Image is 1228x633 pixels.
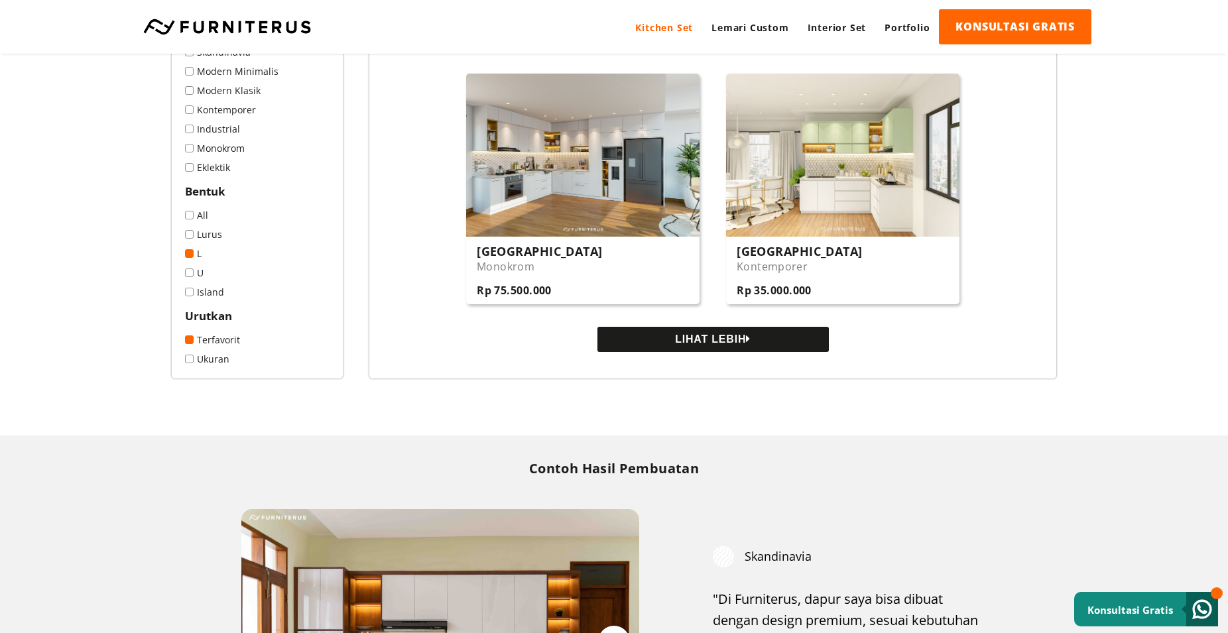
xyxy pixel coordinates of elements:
p: Rp 75.500.000 [477,283,602,298]
a: Eklektik [185,161,330,174]
a: Kontemporer [185,103,330,116]
a: Island [185,286,330,298]
a: Industrial [185,123,330,135]
a: [GEOGRAPHIC_DATA]KontemporerRp 35.000.000 [726,74,959,304]
a: All [185,209,330,221]
div: Skandinavia [713,546,987,567]
h2: Bentuk [185,184,330,199]
a: Lurus [185,228,330,241]
h2: Urutkan [185,308,330,323]
a: Kitchen Set [626,9,702,46]
a: Terfavorit [185,333,330,346]
a: Interior Set [798,9,876,46]
small: Konsultasi Gratis [1087,603,1173,616]
h3: [GEOGRAPHIC_DATA] [477,243,602,259]
p: Monokrom [477,259,602,274]
a: L [185,247,330,260]
a: Modern Klasik [185,84,330,97]
h3: [GEOGRAPHIC_DATA] [737,243,862,259]
a: Portfolio [875,9,939,46]
a: KONSULTASI GRATIS [939,9,1091,44]
a: Ukuran [185,353,330,365]
h2: Contoh Hasil Pembuatan [204,459,1024,477]
a: Konsultasi Gratis [1074,592,1218,626]
button: LIHAT LEBIH [597,327,829,352]
a: Monokrom [185,142,330,154]
a: U [185,266,330,279]
img: 69-Utama-min.jpg [466,74,700,237]
img: 38-Utama-min.jpg [726,74,959,237]
p: Rp 35.000.000 [737,283,862,298]
a: Modern Minimalis [185,65,330,78]
p: Kontemporer [737,259,862,274]
a: Lemari Custom [702,9,798,46]
a: [GEOGRAPHIC_DATA]MonokromRp 75.500.000 [466,74,700,304]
